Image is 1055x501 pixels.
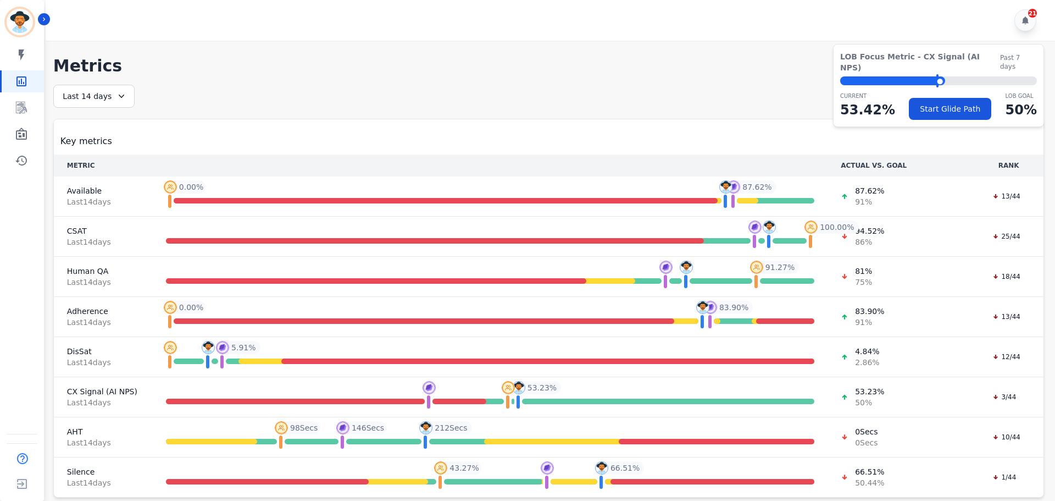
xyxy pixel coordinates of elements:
span: Key metrics [60,135,112,148]
p: CURRENT [840,92,895,100]
span: 50.44 % [855,477,884,488]
img: profile-pic [748,221,762,234]
span: 75 % [855,277,872,288]
span: 0.00 % [179,302,203,313]
img: Bordered avatar [7,9,33,35]
span: 4.84 % [855,346,879,357]
span: 66.51 % [610,463,640,474]
img: profile-pic [696,301,709,314]
img: profile-pic [719,180,732,194]
span: 81 % [855,266,872,277]
th: ACTUAL VS. GOAL [828,155,974,177]
span: 50 % [855,397,884,408]
span: 91 % [855,196,884,207]
th: METRIC [54,155,153,177]
span: Adherence [67,306,140,317]
div: 25/44 [987,231,1026,242]
span: 53.23 % [855,386,884,397]
span: 91.27 % [765,262,795,273]
span: Last 14 day s [67,357,140,368]
span: 100.00 % [820,222,854,233]
div: 12/44 [987,351,1026,362]
img: profile-pic [164,341,177,354]
img: profile-pic [659,261,673,274]
span: Last 14 day s [67,277,140,288]
img: profile-pic [216,341,229,354]
span: Last 14 day s [67,477,140,488]
img: profile-pic [502,381,515,394]
p: 50 % [1006,100,1037,120]
div: 13/44 [987,311,1026,322]
span: 5.91 % [231,342,256,353]
span: 87.62 % [742,181,771,192]
span: 66.51 % [855,466,884,477]
span: 212 Secs [435,422,467,433]
div: Last 14 days [53,85,135,108]
span: 2.86 % [855,357,879,368]
img: profile-pic [336,421,349,434]
span: Silence [67,466,140,477]
span: 0.00 % [179,181,203,192]
span: DisSat [67,346,140,357]
img: profile-pic [164,301,177,314]
span: LOB Focus Metric - CX Signal (AI NPS) [840,51,1000,73]
img: profile-pic [804,221,818,234]
img: profile-pic [202,341,215,354]
div: 10/44 [987,432,1026,443]
span: 0 Secs [855,437,878,448]
span: 53.23 % [527,382,557,393]
span: 0 Secs [855,426,878,437]
span: Last 14 day s [67,236,140,247]
img: profile-pic [434,461,447,475]
span: Last 14 day s [67,437,140,448]
span: CSAT [67,225,140,236]
span: Last 14 day s [67,317,140,328]
p: 53.42 % [840,100,895,120]
span: Last 14 day s [67,196,140,207]
div: 18/44 [987,271,1026,282]
div: 13/44 [987,191,1026,202]
span: Last 14 day s [67,397,140,408]
div: 3/44 [987,392,1021,403]
div: 21 [1028,9,1037,18]
img: profile-pic [750,261,763,274]
button: Start Glide Path [909,98,991,120]
span: 91 % [855,317,884,328]
span: 83.90 % [855,306,884,317]
img: profile-pic [423,381,436,394]
span: 98 Secs [290,422,318,433]
img: profile-pic [704,301,717,314]
p: LOB Goal [1006,92,1037,100]
img: profile-pic [164,180,177,194]
span: 94.52 % [855,225,884,236]
span: 86 % [855,236,884,247]
div: ⬤ [840,76,945,85]
span: Human QA [67,266,140,277]
span: AHT [67,426,140,437]
img: profile-pic [727,180,740,194]
h1: Metrics [53,56,1044,76]
img: profile-pic [512,381,525,394]
img: profile-pic [763,221,776,234]
span: Past 7 days [1000,53,1037,71]
div: 1/44 [987,472,1021,483]
span: 87.62 % [855,185,884,196]
img: profile-pic [275,421,288,434]
span: 146 Secs [352,422,384,433]
img: profile-pic [680,261,693,274]
img: profile-pic [541,461,554,475]
img: profile-pic [595,461,608,475]
span: 43.27 % [449,463,479,474]
img: profile-pic [419,421,432,434]
span: Available [67,185,140,196]
th: RANK [974,155,1043,177]
span: 83.90 % [719,302,748,313]
span: CX Signal (AI NPS) [67,386,140,397]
